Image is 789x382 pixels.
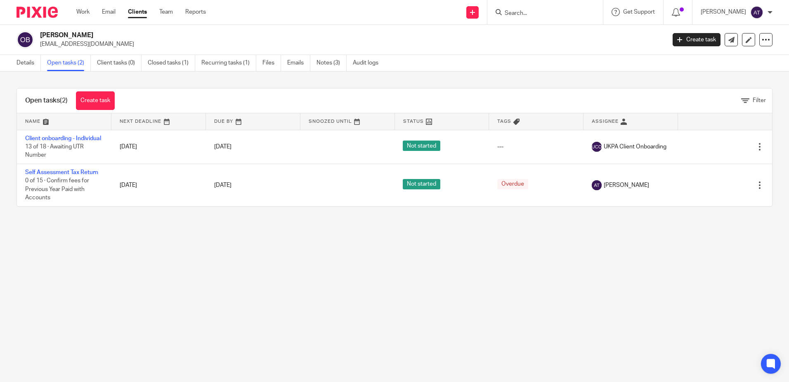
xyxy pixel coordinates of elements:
[17,55,41,71] a: Details
[25,136,101,141] a: Client onboarding - Individual
[60,97,68,104] span: (2)
[353,55,385,71] a: Audit logs
[159,8,173,16] a: Team
[287,55,310,71] a: Emails
[102,8,116,16] a: Email
[17,31,34,48] img: svg%3E
[25,170,98,175] a: Self Assessment Tax Return
[185,8,206,16] a: Reports
[262,55,281,71] a: Files
[148,55,195,71] a: Closed tasks (1)
[17,7,58,18] img: Pixie
[76,8,90,16] a: Work
[309,119,352,124] span: Snoozed Until
[76,91,115,110] a: Create task
[111,164,206,206] td: [DATE]
[753,98,766,103] span: Filter
[214,144,232,150] span: [DATE]
[40,31,536,40] h2: [PERSON_NAME]
[497,143,575,151] div: ---
[403,119,424,124] span: Status
[604,143,666,151] span: UKPA Client Onboarding
[25,96,68,105] h1: Open tasks
[97,55,142,71] a: Client tasks (0)
[701,8,746,16] p: [PERSON_NAME]
[497,119,511,124] span: Tags
[592,180,602,190] img: svg%3E
[25,178,89,201] span: 0 of 15 · Confirm fees for Previous Year Paid with Accounts
[47,55,91,71] a: Open tasks (2)
[214,182,232,188] span: [DATE]
[25,144,84,158] span: 13 of 18 · Awaiting UTR Number
[201,55,256,71] a: Recurring tasks (1)
[317,55,347,71] a: Notes (3)
[403,179,440,189] span: Not started
[403,141,440,151] span: Not started
[592,142,602,152] img: svg%3E
[623,9,655,15] span: Get Support
[504,10,578,17] input: Search
[111,130,206,164] td: [DATE]
[128,8,147,16] a: Clients
[750,6,763,19] img: svg%3E
[604,181,649,189] span: [PERSON_NAME]
[673,33,720,46] a: Create task
[40,40,660,48] p: [EMAIL_ADDRESS][DOMAIN_NAME]
[497,179,528,189] span: Overdue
